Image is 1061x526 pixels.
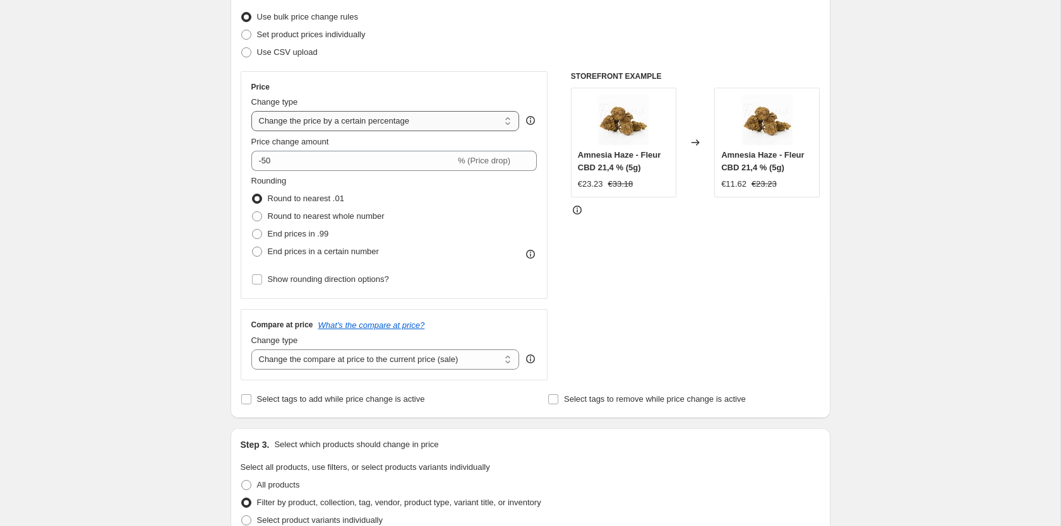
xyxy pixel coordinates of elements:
[578,178,603,190] div: €23.23
[251,151,455,171] input: -15
[268,194,344,203] span: Round to nearest .01
[251,137,329,146] span: Price change amount
[578,150,661,172] span: Amnesia Haze - Fleur CBD 21,4 % (5g)
[752,178,777,190] strike: €23.23
[268,229,329,238] span: End prices in .99
[274,438,438,451] p: Select which products should change in price
[524,114,537,127] div: help
[598,95,649,145] img: 383-large_default_80x.jpg
[268,211,385,221] span: Round to nearest whole number
[251,82,270,92] h3: Price
[257,12,358,21] span: Use bulk price change rules
[524,353,537,365] div: help
[241,438,270,451] h2: Step 3.
[241,462,490,472] span: Select all products, use filters, or select products variants individually
[564,394,746,404] span: Select tags to remove while price change is active
[721,178,746,190] div: €11.62
[257,515,383,525] span: Select product variants individually
[257,47,318,57] span: Use CSV upload
[251,320,313,330] h3: Compare at price
[251,176,287,185] span: Rounding
[251,336,298,345] span: Change type
[318,320,425,330] button: What's the compare at price?
[268,274,389,284] span: Show rounding direction options?
[257,480,300,489] span: All products
[268,247,379,256] span: End prices in a certain number
[608,178,633,190] strike: €33.18
[571,71,820,81] h6: STOREFRONT EXAMPLE
[251,97,298,107] span: Change type
[742,95,793,145] img: 383-large_default_80x.jpg
[721,150,805,172] span: Amnesia Haze - Fleur CBD 21,4 % (5g)
[458,156,510,165] span: % (Price drop)
[257,498,541,507] span: Filter by product, collection, tag, vendor, product type, variant title, or inventory
[257,394,425,404] span: Select tags to add while price change is active
[257,30,366,39] span: Set product prices individually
